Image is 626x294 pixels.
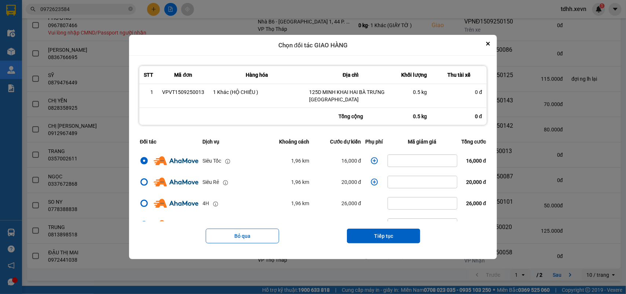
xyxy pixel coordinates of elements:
[203,157,222,165] div: Siêu Tốc
[154,220,198,229] img: Ahamove
[484,39,493,48] button: Close
[201,133,261,150] th: Dịch vụ
[436,88,482,96] div: 0 đ
[129,35,497,56] div: Chọn đối tác GIAO HÀNG
[138,133,200,150] th: Đối tác
[466,158,486,164] span: 16,000 đ
[261,133,312,150] th: Khoảng cách
[436,70,482,79] div: Thu tài xế
[213,70,300,79] div: Hàng hóa
[311,214,363,235] td: 20,000 đ
[154,156,198,165] img: Ahamove
[203,178,219,186] div: Siêu Rẻ
[261,214,312,235] td: 1,96 km
[385,133,460,150] th: Mã giảm giá
[432,108,487,125] div: 0 đ
[261,150,312,171] td: 1,96 km
[311,150,363,171] td: 16,000 đ
[206,229,279,243] button: Bỏ qua
[401,88,427,96] div: 0.5 kg
[154,199,198,208] img: Ahamove
[162,70,204,79] div: Mã đơn
[305,108,397,125] div: Tổng cộng
[466,179,486,185] span: 20,000 đ
[310,70,392,79] div: Địa chỉ
[363,133,385,150] th: Phụ phí
[203,199,209,207] div: 4H
[203,221,209,229] div: 2H
[144,70,153,79] div: STT
[460,133,488,150] th: Tổng cước
[213,88,300,96] div: 1 Khác (HỘ CHIẾU )
[154,178,198,186] img: Ahamove
[347,229,420,243] button: Tiếp tục
[310,88,392,103] div: 125D MINH KHAI HAI BÀ TRƯNG [GEOGRAPHIC_DATA]
[311,133,363,150] th: Cước dự kiến
[261,193,312,214] td: 1,96 km
[397,108,432,125] div: 0.5 kg
[466,200,486,206] span: 26,000 đ
[129,35,497,259] div: dialog
[162,88,204,96] div: VPVT1509250013
[311,171,363,193] td: 20,000 đ
[401,70,427,79] div: Khối lượng
[261,171,312,193] td: 1,96 km
[144,88,153,96] div: 1
[311,193,363,214] td: 26,000 đ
